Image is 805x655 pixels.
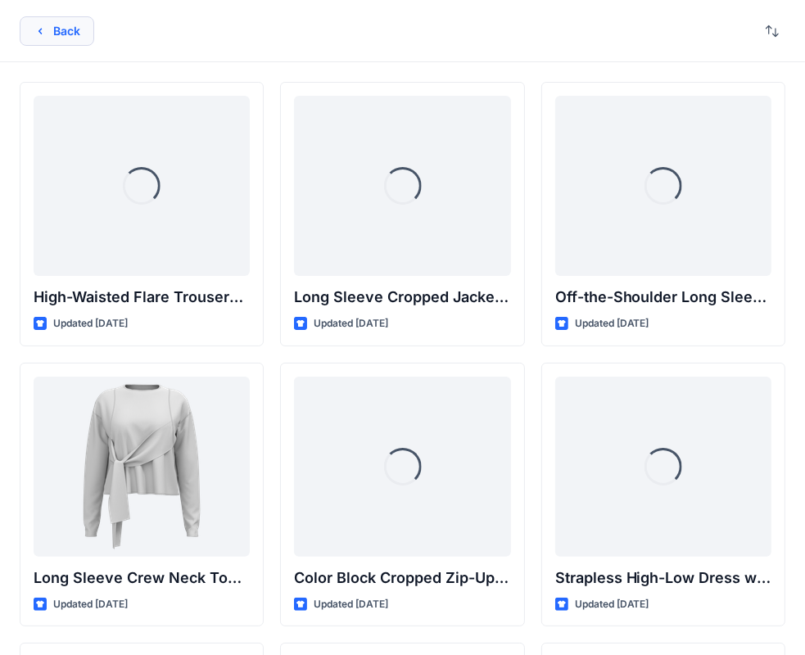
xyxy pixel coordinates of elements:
[34,567,250,589] p: Long Sleeve Crew Neck Top with Asymmetrical Tie Detail
[575,315,649,332] p: Updated [DATE]
[314,596,388,613] p: Updated [DATE]
[314,315,388,332] p: Updated [DATE]
[34,286,250,309] p: High-Waisted Flare Trousers with Button Detail
[575,596,649,613] p: Updated [DATE]
[20,16,94,46] button: Back
[34,377,250,557] a: Long Sleeve Crew Neck Top with Asymmetrical Tie Detail
[555,286,771,309] p: Off-the-Shoulder Long Sleeve Top
[53,315,128,332] p: Updated [DATE]
[294,567,510,589] p: Color Block Cropped Zip-Up Jacket with Sheer Sleeves
[294,286,510,309] p: Long Sleeve Cropped Jacket with Mandarin Collar and Shoulder Detail
[555,567,771,589] p: Strapless High-Low Dress with Side Bow Detail
[53,596,128,613] p: Updated [DATE]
